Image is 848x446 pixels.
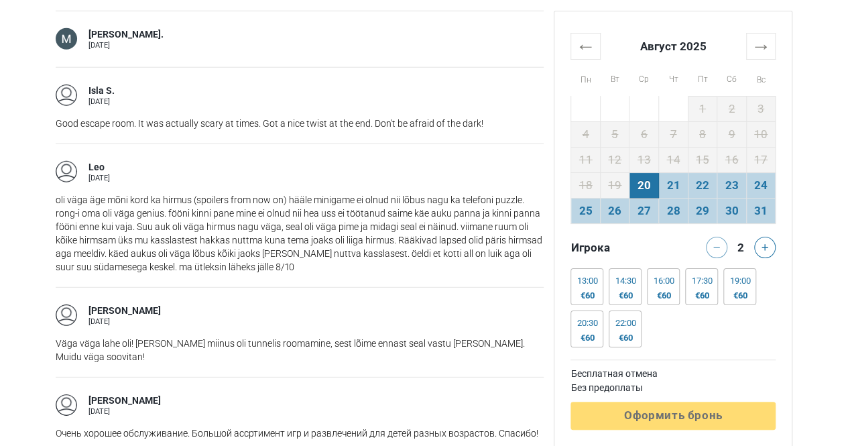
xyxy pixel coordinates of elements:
div: €60 [615,333,635,343]
th: ← [571,33,601,59]
div: [DATE] [88,42,164,49]
th: Вс [746,59,776,96]
div: [DATE] [88,98,115,105]
td: 11 [571,147,601,172]
td: 8 [688,121,717,147]
div: €60 [653,290,674,301]
td: 7 [659,121,688,147]
div: 20:30 [577,318,597,329]
td: 17 [746,147,776,172]
td: 23 [717,172,747,198]
div: [PERSON_NAME]. [88,28,164,42]
td: 15 [688,147,717,172]
div: [DATE] [88,318,161,325]
td: 3 [746,96,776,121]
div: 19:00 [729,276,750,286]
th: → [746,33,776,59]
td: 4 [571,121,601,147]
p: Очень хорошее обслуживание. Большой ассртимент игр и развлечений для детей разных возрастов. Спас... [56,427,544,440]
div: €60 [577,290,597,301]
td: 21 [659,172,688,198]
td: 2 [717,96,747,121]
td: 24 [746,172,776,198]
p: oli väga äge mõni kord ka hirmus (spoilers from now on) hääle minigame ei olnud nii lõbus nagu ka... [56,193,544,274]
th: Вт [600,59,629,96]
p: Väga väga lahe oli! [PERSON_NAME] miinus oli tunnelis roomamine, sest lõime ennast seal vastu [PE... [56,337,544,364]
td: 27 [629,198,659,223]
td: 13 [629,147,659,172]
td: 9 [717,121,747,147]
td: 6 [629,121,659,147]
th: Пт [688,59,717,96]
td: 16 [717,147,747,172]
td: 22 [688,172,717,198]
td: 19 [600,172,629,198]
p: Good escape room. It was actually scary at times. Got a nice twist at the end. Don't be afraid of... [56,117,544,130]
div: [DATE] [88,408,161,415]
div: [PERSON_NAME] [88,394,161,408]
div: 2 [733,237,749,256]
td: 1 [688,96,717,121]
div: Игрока [565,237,673,258]
td: Бесплатная отмена [570,367,776,381]
div: 22:00 [615,318,635,329]
div: 14:30 [615,276,635,286]
div: Leo [88,161,110,174]
th: Ср [629,59,659,96]
td: 14 [659,147,688,172]
td: 29 [688,198,717,223]
div: Isla S. [88,85,115,98]
td: Без предоплаты [570,381,776,395]
td: 12 [600,147,629,172]
div: [PERSON_NAME] [88,304,161,318]
td: 5 [600,121,629,147]
th: Август 2025 [600,33,746,59]
td: 10 [746,121,776,147]
div: 17:30 [691,276,712,286]
div: €60 [577,333,597,343]
td: 31 [746,198,776,223]
td: 30 [717,198,747,223]
th: Чт [659,59,688,96]
div: €60 [729,290,750,301]
td: 20 [629,172,659,198]
th: Сб [717,59,747,96]
td: 26 [600,198,629,223]
div: 16:00 [653,276,674,286]
td: 18 [571,172,601,198]
th: Пн [571,59,601,96]
td: 25 [571,198,601,223]
div: €60 [615,290,635,301]
div: [DATE] [88,174,110,182]
div: 13:00 [577,276,597,286]
div: €60 [691,290,712,301]
td: 28 [659,198,688,223]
